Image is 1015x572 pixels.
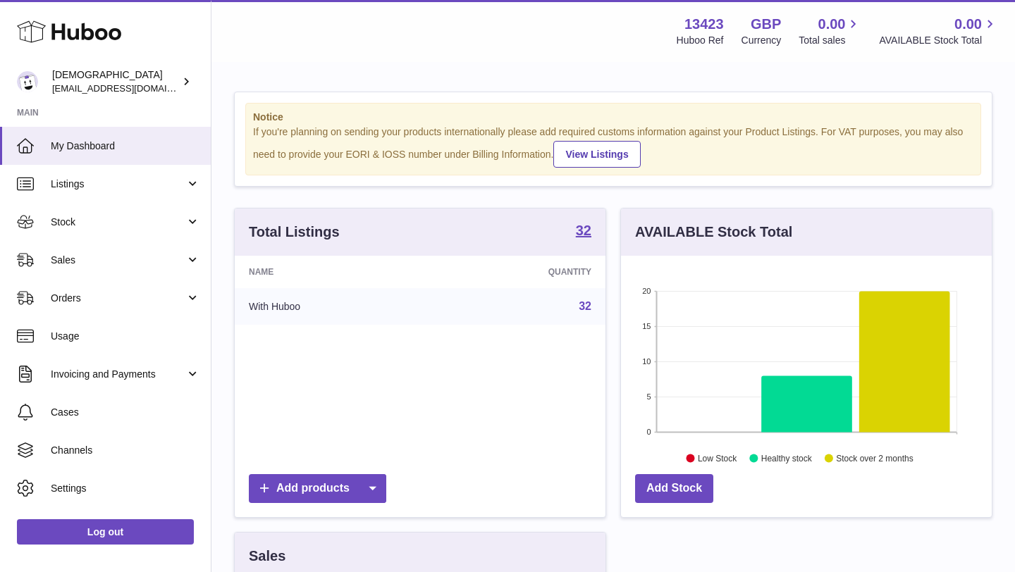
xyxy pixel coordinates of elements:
[51,444,200,457] span: Channels
[684,15,724,34] strong: 13423
[51,330,200,343] span: Usage
[553,141,640,168] a: View Listings
[642,357,651,366] text: 10
[761,453,813,463] text: Healthy stock
[642,322,651,330] text: 15
[836,453,913,463] text: Stock over 2 months
[799,15,861,47] a: 0.00 Total sales
[635,474,713,503] a: Add Stock
[235,256,430,288] th: Name
[51,139,200,153] span: My Dashboard
[879,34,998,47] span: AVAILABLE Stock Total
[430,256,605,288] th: Quantity
[253,125,973,168] div: If you're planning on sending your products internationally please add required customs informati...
[799,34,861,47] span: Total sales
[51,178,185,191] span: Listings
[579,300,591,312] a: 32
[17,71,38,92] img: olgazyuz@outlook.com
[51,482,200,495] span: Settings
[646,428,651,436] text: 0
[52,68,179,95] div: [DEMOGRAPHIC_DATA]
[253,111,973,124] strong: Notice
[249,223,340,242] h3: Total Listings
[576,223,591,237] strong: 32
[52,82,207,94] span: [EMAIL_ADDRESS][DOMAIN_NAME]
[954,15,982,34] span: 0.00
[249,547,285,566] h3: Sales
[51,216,185,229] span: Stock
[698,453,737,463] text: Low Stock
[51,254,185,267] span: Sales
[635,223,792,242] h3: AVAILABLE Stock Total
[249,474,386,503] a: Add products
[646,392,651,401] text: 5
[642,287,651,295] text: 20
[51,368,185,381] span: Invoicing and Payments
[235,288,430,325] td: With Huboo
[818,15,846,34] span: 0.00
[576,223,591,240] a: 32
[17,519,194,545] a: Log out
[742,34,782,47] div: Currency
[751,15,781,34] strong: GBP
[879,15,998,47] a: 0.00 AVAILABLE Stock Total
[51,406,200,419] span: Cases
[677,34,724,47] div: Huboo Ref
[51,292,185,305] span: Orders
